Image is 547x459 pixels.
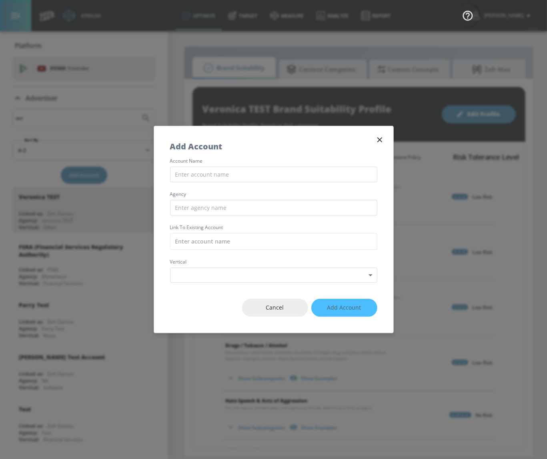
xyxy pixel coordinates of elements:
[170,200,377,215] input: Enter agency name
[258,303,292,313] span: Cancel
[457,4,479,26] button: Open Resource Center
[170,268,377,283] div: ​
[170,225,377,230] label: Link to Existing Account
[242,299,308,317] button: Cancel
[170,167,377,182] input: Enter account name
[170,233,377,250] input: Enter account name
[170,192,377,197] label: agency
[170,260,377,264] label: vertical
[170,159,377,163] label: account name
[170,142,222,151] h5: Add Account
